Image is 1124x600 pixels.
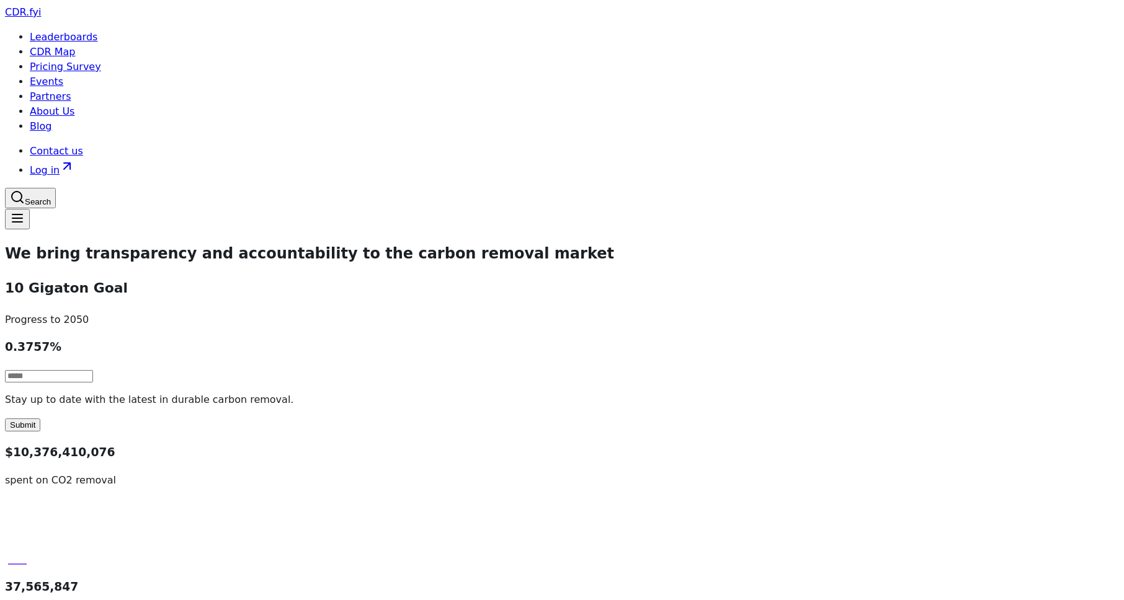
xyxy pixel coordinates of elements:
[30,76,63,87] a: Events
[30,90,71,102] a: Partners
[5,188,56,208] button: Search
[30,61,101,73] a: Pricing Survey
[30,46,75,58] a: CDR Map
[30,31,97,43] a: Leaderboards
[5,278,1119,299] h3: 10 Gigaton Goal
[5,578,1119,596] h3: 37,565,847
[25,197,51,206] span: Search
[5,338,1119,356] h3: 0.3757%
[5,312,1119,327] p: Progress to 2050
[5,144,1119,178] nav: Main
[30,120,51,132] a: Blog
[5,30,1119,134] nav: Main
[5,444,1119,461] h3: $10,376,410,076
[30,145,83,157] a: Contact us
[5,392,1119,407] p: Stay up to date with the latest in durable carbon removal.
[5,418,40,431] button: Submit
[5,6,41,18] a: CDR.fyi
[5,6,41,18] span: CDR fyi
[86,245,357,262] span: transparency and accountability
[30,105,74,117] a: About Us
[5,473,1119,488] p: spent on CO2 removal
[5,242,1119,265] h2: We bring to the carbon removal market
[30,164,74,176] a: Log in
[26,6,29,18] span: .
